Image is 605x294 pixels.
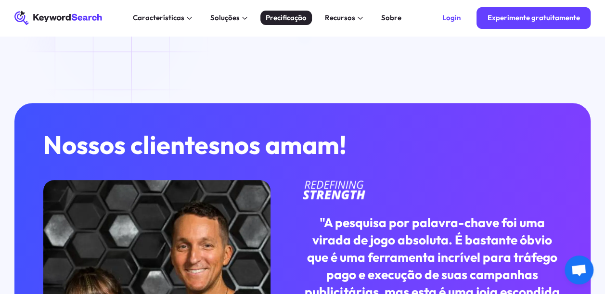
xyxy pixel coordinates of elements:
[381,13,401,23] div: Sobre
[112,57,154,63] div: Palavras-chave
[565,256,593,284] div: Bate-papo aberto
[266,13,307,23] div: Precificação
[303,180,366,200] img: Redefinindo a força
[15,25,23,33] img: website_grey.svg
[488,13,580,23] div: Experimente gratuitamente
[27,15,47,23] div: v 4.0.25
[15,15,23,23] img: logo_orange.svg
[51,57,74,63] div: Domínio
[210,13,240,23] div: Soluções
[25,25,108,33] div: Domínio: [DOMAIN_NAME]
[40,56,48,64] img: tab_domain_overview_orange.svg
[431,7,471,29] a: Login
[476,7,591,29] a: Experimente gratuitamente
[43,132,440,159] h3: Nossos clientes
[133,13,184,23] div: Características
[325,13,355,23] div: Recursos
[220,129,347,161] span: nos amam!
[260,11,312,25] a: Precificação
[102,56,109,64] img: tab_keywords_by_traffic_grey.svg
[376,11,407,25] a: Sobre
[442,13,460,23] div: Login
